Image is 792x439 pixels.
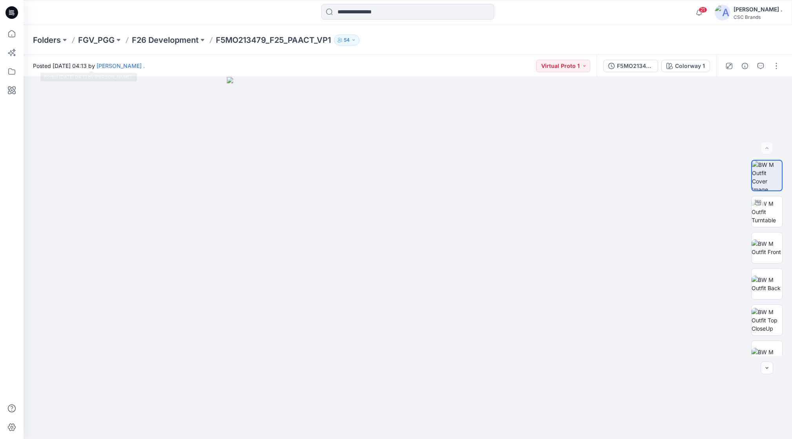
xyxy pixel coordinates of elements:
div: F5MO213479_F25_PAACT_VP1 [617,62,653,70]
button: F5MO213479_F25_PAACT_VP1 [603,60,658,72]
p: 54 [344,36,350,44]
button: 54 [334,35,360,46]
span: 21 [699,7,707,13]
div: CSC Brands [734,14,782,20]
button: Colorway 1 [661,60,710,72]
button: Details [739,60,751,72]
div: Colorway 1 [675,62,705,70]
div: [PERSON_NAME] . [734,5,782,14]
img: BW M Outfit Cover Image NRM [752,161,782,190]
img: BW M Outfit Turntable [752,199,782,224]
a: FGV_PGG [78,35,115,46]
a: F26 Development [132,35,199,46]
img: avatar [715,5,730,20]
img: BW M Outfit Left [752,348,782,364]
img: BW M Outfit Top CloseUp [752,308,782,333]
a: Folders [33,35,61,46]
p: F5MO213479_F25_PAACT_VP1 [216,35,331,46]
img: BW M Outfit Back [752,276,782,292]
span: Posted [DATE] 04:13 by [33,62,145,70]
img: BW M Outfit Front [752,240,782,256]
a: [PERSON_NAME] . [97,62,145,69]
